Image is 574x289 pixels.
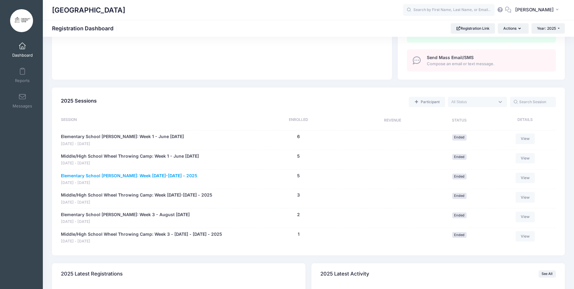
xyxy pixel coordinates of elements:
[8,65,37,86] a: Reports
[451,23,495,34] a: Registration Link
[297,153,300,160] button: 5
[8,39,37,61] a: Dashboard
[61,200,212,205] span: [DATE] - [DATE]
[407,49,556,72] a: Send Mass Email/SMS Compose an email or text message.
[409,97,445,107] a: Add a new manual registration
[61,265,123,283] h4: 2025 Latest Registrations
[61,141,184,147] span: [DATE] - [DATE]
[61,153,199,160] a: Middle/High School Wheel Throwing Camp: Week 1 - June [DATE]
[452,212,467,218] span: Ended
[298,231,300,238] button: 1
[61,219,190,225] span: [DATE] - [DATE]
[61,231,222,238] a: Middle/High School Wheel Throwing Camp: Week 3 - [DATE] - [DATE] - 2025
[52,25,119,32] h1: Registration Dashboard
[297,133,300,140] button: 6
[498,23,528,34] button: Actions
[403,4,495,16] input: Search by First Name, Last Name, or Email...
[427,117,491,124] div: Status
[8,90,37,111] a: Messages
[61,98,97,104] span: 2025 Sessions
[61,117,239,124] div: Session
[358,117,427,124] div: Revenue
[427,61,549,67] span: Compose an email or text message.
[12,53,33,58] span: Dashboard
[451,99,495,105] textarea: Search
[515,6,554,13] span: [PERSON_NAME]
[516,133,535,144] a: View
[61,238,222,244] span: [DATE] - [DATE]
[516,192,535,202] a: View
[297,192,300,198] button: 3
[297,212,300,218] button: 2
[537,26,556,31] span: Year: 2025
[297,173,300,179] button: 5
[491,117,556,124] div: Details
[61,160,199,166] span: [DATE] - [DATE]
[61,192,212,198] a: Middle/High School Wheel Throwing Camp: Week [DATE]-[DATE] - 2025
[452,154,467,160] span: Ended
[539,270,556,278] a: See All
[516,231,535,242] a: View
[61,133,184,140] a: Elementary School [PERSON_NAME]: Week 1 - June [DATE]
[13,103,32,109] span: Messages
[61,180,197,186] span: [DATE] - [DATE]
[52,3,125,17] h1: [GEOGRAPHIC_DATA]
[10,9,33,32] img: Mountain Arts Community Center
[61,212,190,218] a: Elementary School [PERSON_NAME]: Week 3 - August [DATE]
[320,265,369,283] h4: 2025 Latest Activity
[516,212,535,222] a: View
[452,193,467,199] span: Ended
[427,55,474,60] span: Send Mass Email/SMS
[531,23,565,34] button: Year: 2025
[452,134,467,140] span: Ended
[516,173,535,183] a: View
[452,232,467,238] span: Ended
[452,174,467,179] span: Ended
[15,78,30,83] span: Reports
[511,3,565,17] button: [PERSON_NAME]
[61,173,197,179] a: Elementary School [PERSON_NAME]: Week [DATE]-[DATE] - 2025
[510,97,556,107] input: Search Session
[516,153,535,163] a: View
[239,117,358,124] div: Enrolled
